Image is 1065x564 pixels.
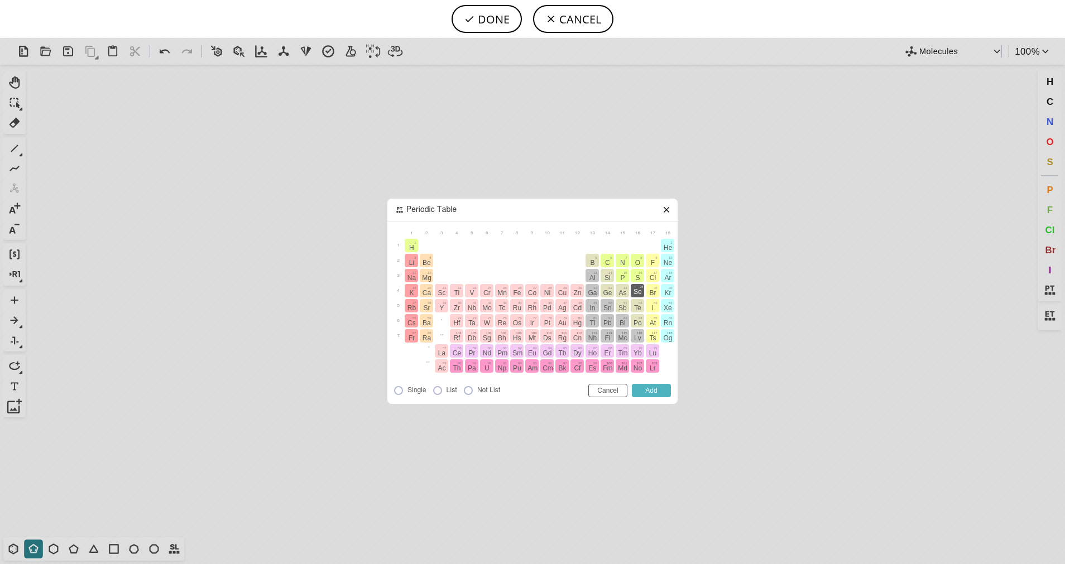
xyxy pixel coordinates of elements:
span: Ds [543,334,551,342]
button: Rb [405,299,418,312]
button: Dy [570,344,584,358]
button: Tc [495,299,508,312]
span: Sr [423,304,430,312]
span: Ra [423,334,431,342]
span: Cm [543,364,553,372]
span: K [409,289,414,297]
th: 3 [394,269,403,282]
button: Og [661,329,674,343]
button: Os [510,314,524,327]
button: Ge [601,284,614,297]
span: Ta [468,319,476,327]
th: 15 [616,230,629,238]
button: Pt [540,314,554,327]
button: Bi [616,314,629,327]
button: Ho [586,344,599,358]
span: Rb [407,304,416,312]
span: V [469,289,474,297]
button: Sr [420,299,433,312]
button: Sn [601,299,614,312]
span: Xe [664,304,672,312]
button: Na [405,269,418,282]
span: Pm [497,349,507,357]
button: W [480,314,493,327]
label: Not List [464,384,500,397]
input: Cancel [588,384,627,397]
span: Rh [528,304,536,312]
span: At [650,319,656,327]
span: Rn [664,319,672,327]
span: He [664,244,672,252]
th: 11 [555,230,569,238]
button: Li [405,254,418,267]
button: Hg [570,314,584,327]
button: Ac [435,359,448,373]
th: 7 [495,230,508,238]
button: O [631,254,644,267]
span: Nh [588,334,597,342]
button: S [631,269,644,282]
span: Eu [528,349,536,357]
span: Rf [453,334,460,342]
span: Be [423,259,431,267]
span: Li [409,259,414,267]
button: Cr [480,284,493,297]
span: Ge [603,289,612,297]
button: Be [420,254,433,267]
button: Th [450,359,463,373]
button: Gd [540,344,554,358]
button: Lv [631,329,644,343]
button: Md [616,359,629,373]
th: 17 [646,230,659,238]
span: Bk [558,364,566,372]
span: Po [634,319,642,327]
button: Xe [661,299,674,312]
button: Al [586,269,599,282]
button: Es [586,359,599,373]
th: 2 [420,230,433,238]
span: Hf [453,319,460,327]
span: Nb [468,304,476,312]
button: Mo [480,299,493,312]
button: Ce [450,344,463,358]
th: 7 [394,329,403,343]
button: Nd [480,344,493,358]
span: Ne [664,259,672,267]
span: Na [407,274,416,282]
span: Ts [649,334,656,342]
span: Rg [558,334,567,342]
button: Pb [601,314,614,327]
span: Sn [603,304,612,312]
span: Periodic Table [406,205,457,214]
span: Pd [543,304,551,312]
span: Si [605,274,611,282]
button: No [631,359,644,373]
button: Fl [601,329,614,343]
span: Al [589,274,596,282]
button: Nh [586,329,599,343]
span: Lr [650,364,656,372]
button: Pm [495,344,508,358]
button: Ti [450,284,463,297]
button: Fr [405,329,418,343]
button: Cl [646,269,659,282]
span: Ga [588,289,597,297]
span: Te [634,304,641,312]
span: As [618,289,626,297]
button: Zn [570,284,584,297]
span: Hg [573,319,582,327]
span: Ce [453,349,461,357]
span: Sm [512,349,522,357]
th: 16 [631,230,644,238]
button: U [480,359,493,373]
span: Mc [618,334,627,342]
span: S [635,274,640,282]
th: 18 [661,230,674,238]
span: Tc [498,304,505,312]
span: U [484,364,490,372]
button: Sb [616,299,629,312]
button: Tl [586,314,599,327]
span: Ar [664,274,671,282]
span: I [652,304,654,312]
button: Ne [661,254,674,267]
